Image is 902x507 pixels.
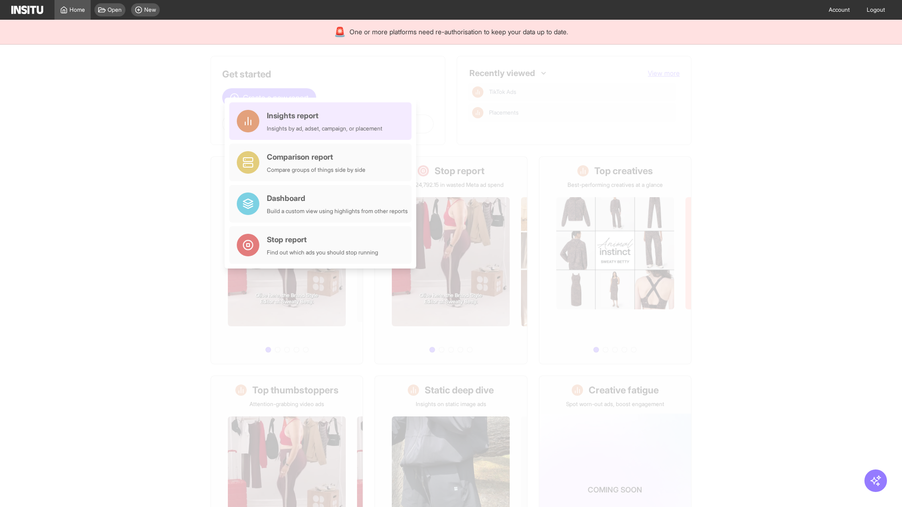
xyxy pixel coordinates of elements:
[267,234,378,245] div: Stop report
[267,110,382,121] div: Insights report
[334,25,346,38] div: 🚨
[267,151,365,162] div: Comparison report
[108,6,122,14] span: Open
[70,6,85,14] span: Home
[267,207,408,215] div: Build a custom view using highlights from other reports
[11,6,43,14] img: Logo
[267,249,378,256] div: Find out which ads you should stop running
[267,125,382,132] div: Insights by ad, adset, campaign, or placement
[350,27,568,37] span: One or more platforms need re-authorisation to keep your data up to date.
[144,6,156,14] span: New
[267,192,408,204] div: Dashboard
[267,166,365,174] div: Compare groups of things side by side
